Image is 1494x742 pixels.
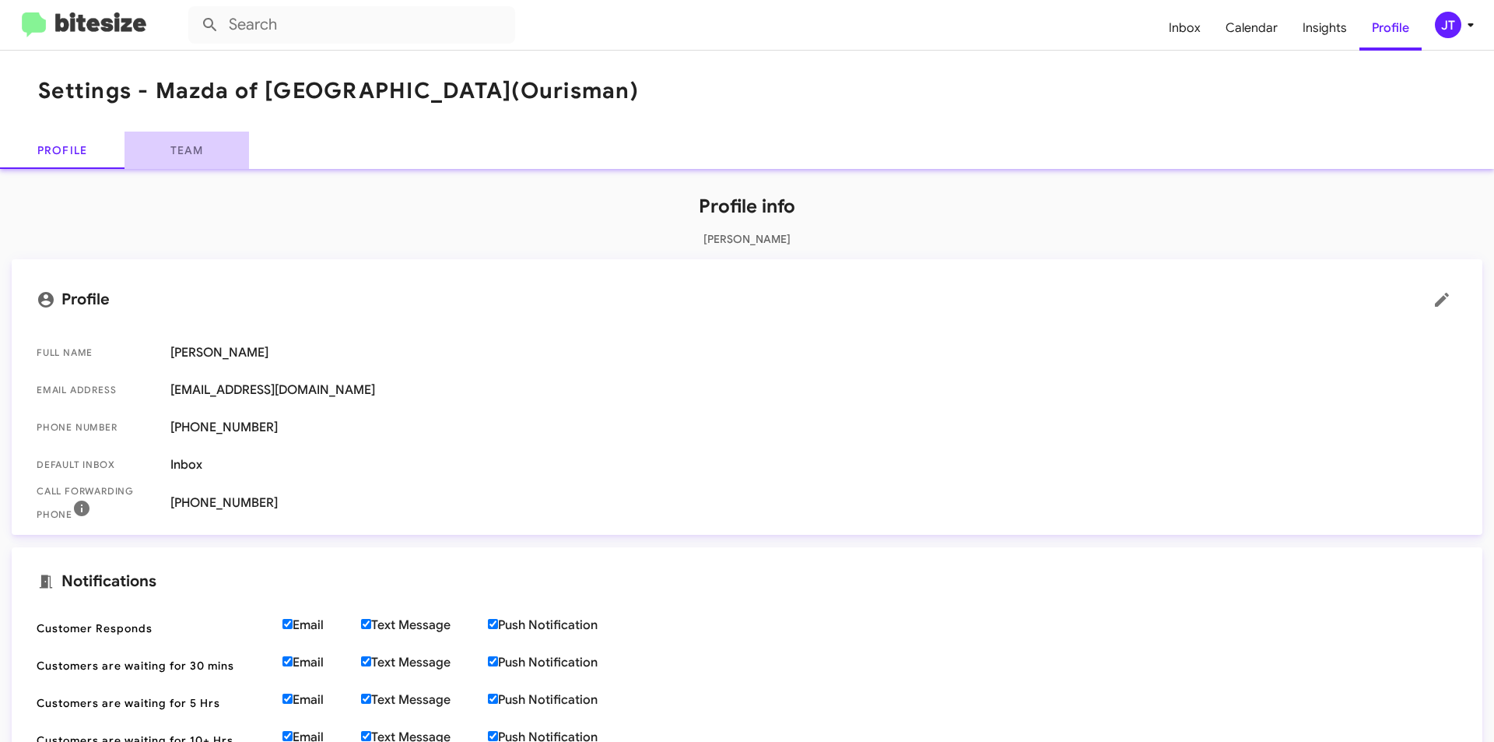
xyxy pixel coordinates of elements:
[361,731,371,741] input: Text Message
[488,655,635,670] label: Push Notification
[1156,5,1213,51] a: Inbox
[361,617,488,633] label: Text Message
[12,231,1482,247] p: [PERSON_NAME]
[37,484,158,522] span: Call Forwarding Phone
[488,694,498,704] input: Push Notification
[282,619,293,629] input: Email
[37,382,158,398] span: Email Address
[282,617,361,633] label: Email
[37,572,1457,591] mat-card-title: Notifications
[488,692,635,708] label: Push Notification
[361,656,371,666] input: Text Message
[488,731,498,741] input: Push Notification
[488,656,498,666] input: Push Notification
[170,382,1457,398] span: [EMAIL_ADDRESS][DOMAIN_NAME]
[1359,5,1422,51] a: Profile
[511,77,639,104] span: (Ourisman)
[361,655,488,670] label: Text Message
[282,731,293,741] input: Email
[37,695,270,711] span: Customers are waiting for 5 Hrs
[488,617,635,633] label: Push Notification
[361,692,488,708] label: Text Message
[170,420,1457,435] span: [PHONE_NUMBER]
[282,656,293,666] input: Email
[282,694,293,704] input: Email
[12,194,1482,219] h1: Profile info
[38,79,639,104] h1: Settings - Mazda of [GEOGRAPHIC_DATA]
[170,495,1457,511] span: [PHONE_NUMBER]
[361,619,371,629] input: Text Message
[282,655,361,670] label: Email
[37,420,158,435] span: Phone number
[170,345,1457,360] span: [PERSON_NAME]
[37,284,1457,315] mat-card-title: Profile
[361,694,371,704] input: Text Message
[1422,12,1477,38] button: JT
[488,619,498,629] input: Push Notification
[1435,12,1461,38] div: JT
[1290,5,1359,51] a: Insights
[282,692,361,708] label: Email
[37,457,158,473] span: Default Inbox
[37,658,270,673] span: Customers are waiting for 30 mins
[37,345,158,360] span: Full Name
[124,132,249,169] a: Team
[1213,5,1290,51] a: Calendar
[37,621,270,636] span: Customer Responds
[170,457,1457,473] span: Inbox
[188,6,515,44] input: Search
